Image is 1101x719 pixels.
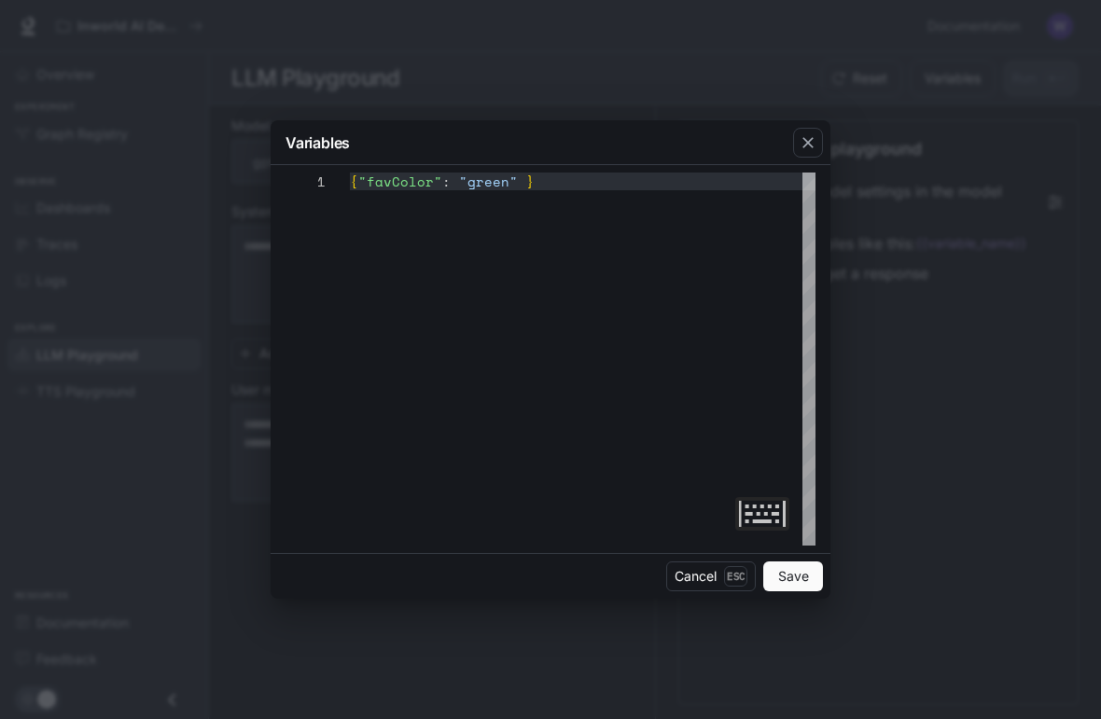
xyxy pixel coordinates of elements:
[350,172,358,191] span: {
[526,172,535,191] span: }
[286,173,326,190] div: 1
[459,172,518,191] span: "green"
[442,172,451,191] span: :
[666,561,756,591] button: CancelEsc
[763,561,823,591] button: Save
[358,172,442,191] span: "favColor"
[286,131,350,154] p: Variables
[724,566,747,587] p: Esc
